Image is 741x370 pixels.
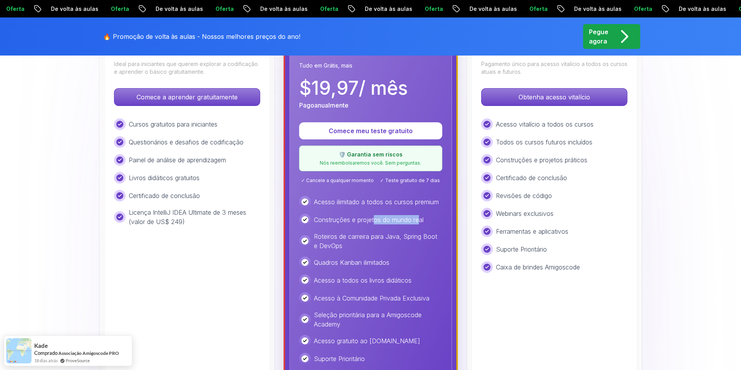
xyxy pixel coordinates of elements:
font: anualmente [314,101,349,109]
font: Acesso a todos os livros didáticos [314,276,412,284]
font: 19,97 [311,76,359,99]
font: Ferramentas e aplicativos [496,228,568,235]
font: Oferta [375,5,394,12]
font: Seleção prioritária para a Amigoscode Academy [314,311,422,328]
font: De volta às aulas [315,5,363,12]
font: Obtenha acesso vitalício [519,93,590,101]
a: Comece a aprender gratuitamente [114,93,260,101]
font: Construções e projetos do mundo real [314,216,424,224]
button: Obtenha acesso vitalício [481,88,627,106]
font: Acesso vitalício a todos os cursos [496,120,594,128]
font: Suporte Prioritário [314,355,365,363]
font: Construções e projetos práticos [496,156,587,164]
a: Obtenha acesso vitalício [481,93,627,101]
font: Comprado [34,350,58,356]
font: Oferta [61,5,80,12]
font: ✓ Teste gratuito de 7 dias [380,177,440,183]
font: ProveSource [66,358,90,363]
font: Cursos gratuitos para iniciantes [129,120,217,128]
font: Webinars exclusivos [496,210,554,217]
font: De volta às aulas [629,5,677,12]
font: Oferta [166,5,184,12]
font: 🛡️ Garantia sem riscos [339,151,403,158]
font: Caixa de brindes Amigoscode [496,263,580,271]
font: De volta às aulas [2,5,49,12]
img: imagem de notificação de prova social provesource [6,338,32,363]
font: Ideal para iniciantes que querem explorar a codificação e aprender o básico gratuitamente. [114,61,258,75]
font: Tudo em Grátis, mais [299,62,352,69]
font: Suporte Prioritário [496,245,547,253]
font: Pago [299,101,314,109]
font: Nós reembolsaremos você. Sem perguntas. [320,160,421,166]
font: Roteiros de carreira para Java, Spring Boot e DevOps [314,233,437,250]
font: Associação Amigoscode PRO [58,350,119,356]
font: Todos os cursos futuros incluídos [496,138,592,146]
font: Pagamento único para acesso vitalício a todos os cursos atuais e futuros. [481,61,627,75]
font: Kade [34,342,48,349]
font: / mês [359,76,408,99]
font: Oferta [480,5,498,12]
font: De volta às aulas [106,5,154,12]
font: Oferta [689,5,708,12]
font: Revisões de código [496,192,552,200]
font: De volta às aulas [420,5,468,12]
font: Comece a aprender gratuitamente [137,93,238,101]
font: Oferta [271,5,289,12]
font: Pegue agora [589,28,608,45]
a: Associação Amigoscode PRO [58,350,119,356]
font: 🔥 Promoção de volta às aulas - Nossos melhores preços do ano! [103,33,300,40]
font: Livros didáticos gratuitos [129,174,200,182]
font: Quadros Kanban ilimitados [314,259,389,266]
font: $ [299,76,311,99]
button: Comece meu teste gratuito [299,122,442,139]
font: Acesso à Comunidade Privada Exclusiva [314,294,429,302]
font: Licença IntelliJ IDEA Ultimate de 3 meses (valor de US$ 249) [129,208,246,226]
font: Questionários e desafios de codificação [129,138,243,146]
font: ✓ Cancele a qualquer momento [301,177,374,183]
font: Acesso gratuito ao [DOMAIN_NAME] [314,337,420,345]
font: Certificado de conclusão [129,192,200,200]
font: De volta às aulas [525,5,572,12]
font: 18 dias atrás [34,358,58,363]
a: Comece meu teste gratuito [299,127,442,135]
font: Certificado de conclusão [496,174,567,182]
font: Acesso ilimitado a todos os cursos premium [314,198,439,206]
font: Oferta [585,5,603,12]
button: Comece a aprender gratuitamente [114,88,260,106]
font: De volta às aulas [211,5,258,12]
font: Comece meu teste gratuito [329,127,413,135]
font: Painel de análise de aprendizagem [129,156,226,164]
a: ProveSource [66,357,90,364]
